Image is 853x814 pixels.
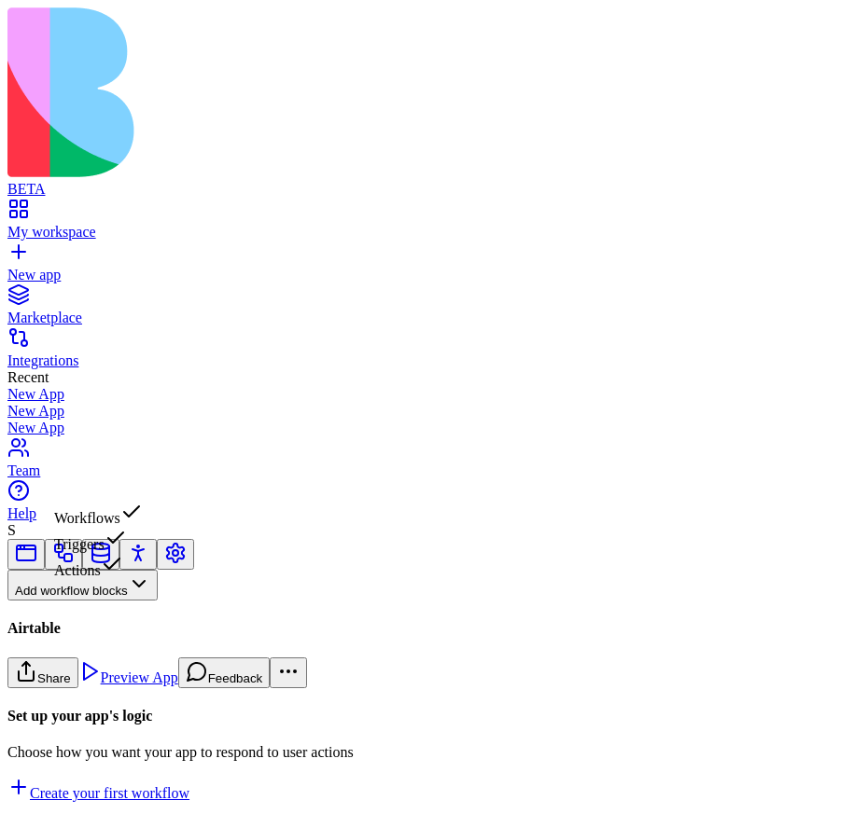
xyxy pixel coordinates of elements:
[7,420,846,436] a: New App
[54,527,143,553] div: Triggers
[7,570,158,600] button: Add workflow blocks
[7,267,846,283] div: New app
[7,224,846,241] div: My workspace
[7,505,846,522] div: Help
[7,403,846,420] a: New App
[7,785,189,801] a: Create your first workflow
[7,657,78,688] button: Share
[7,7,758,177] img: logo
[7,164,846,198] a: BETA
[54,501,143,527] div: Workflows
[7,369,49,385] span: Recent
[7,446,846,479] a: Team
[7,352,846,369] div: Integrations
[7,310,846,326] div: Marketplace
[54,501,143,579] div: Suggestions
[7,462,846,479] div: Team
[7,336,846,369] a: Integrations
[7,620,846,637] h4: Airtable
[7,250,846,283] a: New app
[7,386,846,403] a: New App
[7,207,846,241] a: My workspace
[178,657,271,688] button: Feedback
[7,522,16,538] span: S
[7,181,846,198] div: BETA
[7,744,846,761] p: Choose how you want your app to respond to user actions
[7,293,846,326] a: Marketplace
[7,708,846,724] h4: Set up your app's logic
[7,489,846,522] a: Help
[54,553,143,579] div: Actions
[78,669,178,685] a: Preview App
